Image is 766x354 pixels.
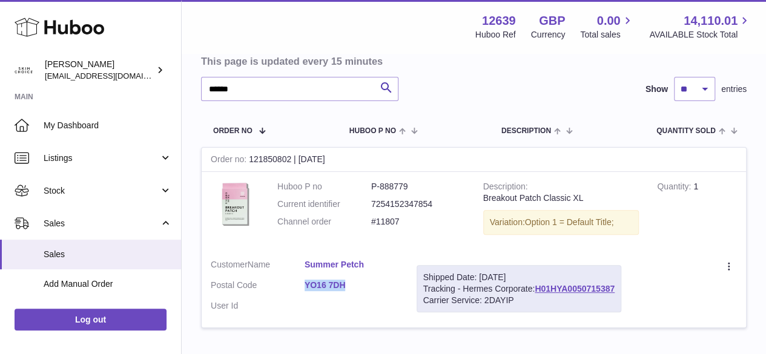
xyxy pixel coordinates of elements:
div: Variation: [483,210,639,235]
img: internalAdmin-12639@internal.huboo.com [15,61,33,79]
div: Currency [531,29,566,41]
a: 0.00 Total sales [580,13,634,41]
td: 1 [648,172,746,250]
dt: Current identifier [277,198,371,210]
span: 14,110.01 [684,13,738,29]
span: Sales [44,218,159,229]
span: Total sales [580,29,634,41]
div: Carrier Service: 2DAYIP [423,295,615,306]
h3: This page is updated every 15 minutes [201,54,744,68]
dt: Name [211,259,305,274]
span: entries [721,84,747,95]
label: Show [645,84,668,95]
dt: Huboo P no [277,181,371,192]
a: H01HYA0050715387 [535,284,615,293]
strong: GBP [539,13,565,29]
div: [PERSON_NAME] [45,59,154,82]
div: Breakout Patch Classic XL [483,192,639,204]
span: [EMAIL_ADDRESS][DOMAIN_NAME] [45,71,178,80]
span: Customer [211,260,248,269]
dt: User Id [211,300,305,312]
dt: Postal Code [211,280,305,294]
span: Stock [44,185,159,197]
span: Order No [213,127,253,135]
span: 0.00 [597,13,621,29]
span: Listings [44,152,159,164]
span: Quantity Sold [656,127,716,135]
a: YO16 7DH [305,280,398,291]
div: 121850802 | [DATE] [202,148,746,172]
div: Shipped Date: [DATE] [423,272,615,283]
span: Option 1 = Default Title; [525,217,614,227]
a: 14,110.01 AVAILABLE Stock Total [649,13,751,41]
span: Sales [44,249,172,260]
dd: P-888779 [371,181,465,192]
dt: Channel order [277,216,371,228]
strong: Quantity [657,182,693,194]
span: My Dashboard [44,120,172,131]
span: Huboo P no [349,127,396,135]
strong: 12639 [482,13,516,29]
div: Huboo Ref [475,29,516,41]
img: 126391698402450.jpg [211,181,259,229]
strong: Description [483,182,528,194]
span: Description [501,127,551,135]
span: Add Manual Order [44,278,172,290]
dd: #11807 [371,216,465,228]
a: Summer Petch [305,259,398,270]
span: AVAILABLE Stock Total [649,29,751,41]
strong: Order no [211,154,249,167]
dd: 7254152347854 [371,198,465,210]
a: Log out [15,309,167,330]
div: Tracking - Hermes Corporate: [417,265,621,313]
